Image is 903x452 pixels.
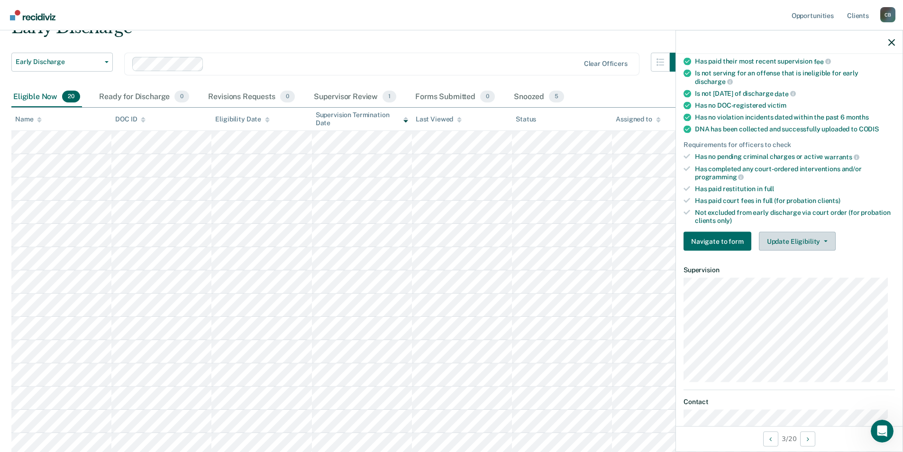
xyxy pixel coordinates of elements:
[684,232,755,251] a: Navigate to form link
[174,91,189,103] span: 0
[767,101,786,109] span: victim
[684,232,751,251] button: Navigate to form
[880,7,895,22] div: C B
[684,141,895,149] div: Requirements for officers to check
[818,196,840,204] span: clients)
[115,115,146,123] div: DOC ID
[316,111,408,127] div: Supervision Termination Date
[814,57,831,65] span: fee
[383,91,396,103] span: 1
[516,115,536,123] div: Status
[846,113,869,121] span: months
[215,115,270,123] div: Eligibility Date
[800,431,815,446] button: Next Opportunity
[16,58,101,66] span: Early Discharge
[764,185,774,193] span: full
[695,101,895,110] div: Has no DOC-registered
[695,57,895,65] div: Has paid their most recent supervision
[480,91,495,103] span: 0
[695,125,895,133] div: DNA has been collected and successfully uploaded to
[775,90,795,97] span: date
[695,89,895,98] div: Is not [DATE] of discharge
[695,196,895,204] div: Has paid court fees in full (for probation
[759,232,836,251] button: Update Eligibility
[549,91,564,103] span: 5
[695,165,895,181] div: Has completed any court-ordered interventions and/or
[584,60,628,68] div: Clear officers
[312,87,399,108] div: Supervisor Review
[512,87,566,108] div: Snoozed
[871,420,894,443] iframe: Intercom live chat
[859,125,879,133] span: CODIS
[97,87,191,108] div: Ready for Discharge
[280,91,295,103] span: 0
[676,426,903,451] div: 3 / 20
[695,113,895,121] div: Has no violation incidents dated within the past 6
[616,115,660,123] div: Assigned to
[206,87,296,108] div: Revisions Requests
[695,173,744,181] span: programming
[10,10,55,20] img: Recidiviz
[695,77,733,85] span: discharge
[413,87,497,108] div: Forms Submitted
[695,185,895,193] div: Has paid restitution in
[416,115,462,123] div: Last Viewed
[15,115,42,123] div: Name
[684,266,895,274] dt: Supervision
[11,87,82,108] div: Eligible Now
[824,153,859,160] span: warrants
[695,69,895,85] div: Is not serving for an offense that is ineligible for early
[684,397,895,406] dt: Contact
[695,208,895,224] div: Not excluded from early discharge via court order (for probation clients
[695,153,895,161] div: Has no pending criminal charges or active
[763,431,778,446] button: Previous Opportunity
[717,216,732,224] span: only)
[62,91,80,103] span: 20
[880,7,895,22] button: Profile dropdown button
[11,18,689,45] div: Early Discharge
